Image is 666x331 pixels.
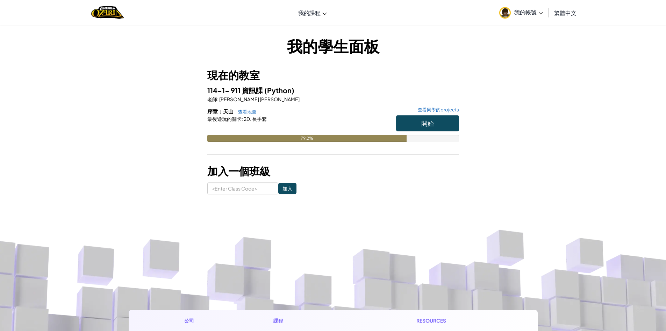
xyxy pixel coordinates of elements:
[264,86,294,95] span: (Python)
[207,96,217,102] span: 老師
[235,109,256,115] a: 查看地圖
[416,317,482,324] h1: Resources
[496,1,546,23] a: 我的帳號
[421,119,434,127] span: 開始
[554,9,577,16] span: 繁體中文
[251,116,267,122] span: 長手套
[217,96,219,102] span: :
[207,182,278,194] input: <Enter Class Code>
[184,317,212,324] h1: 公司
[207,163,459,179] h3: 加入一個班級
[242,116,243,122] span: :
[414,108,459,112] a: 查看同學的projects
[243,116,251,122] span: 20.
[91,5,124,20] a: Ozaria by CodeCombat logo
[207,135,407,142] div: 79.2%
[551,3,580,22] a: 繁體中文
[514,8,543,16] span: 我的帳號
[91,5,124,20] img: Home
[207,67,459,83] h3: 現在的教室
[207,86,264,95] span: 114-1- 911 資訊課
[298,9,321,16] span: 我的課程
[278,183,296,194] input: 加入
[207,35,459,57] h1: 我的學生面板
[499,7,511,19] img: avatar
[207,108,235,115] span: 序章：天山
[219,96,300,102] span: [PERSON_NAME] [PERSON_NAME]
[295,3,330,22] a: 我的課程
[396,115,459,131] button: 開始
[207,116,242,122] span: 最後遊玩的關卡
[273,317,355,324] h1: 課程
